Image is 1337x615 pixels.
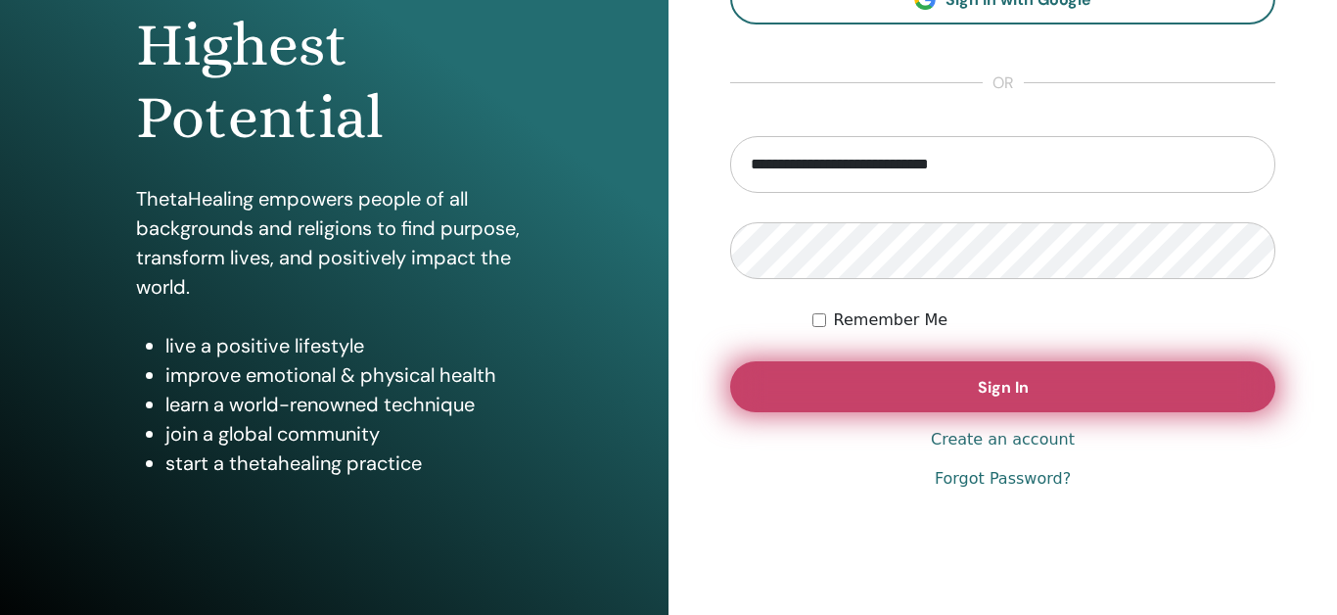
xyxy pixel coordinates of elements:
[978,377,1029,398] span: Sign In
[165,390,532,419] li: learn a world-renowned technique
[165,331,532,360] li: live a positive lifestyle
[983,71,1024,95] span: or
[935,467,1071,491] a: Forgot Password?
[812,308,1275,332] div: Keep me authenticated indefinitely or until I manually logout
[730,361,1275,412] button: Sign In
[165,419,532,449] li: join a global community
[165,449,532,478] li: start a thetahealing practice
[931,428,1075,451] a: Create an account
[834,308,948,332] label: Remember Me
[165,360,532,390] li: improve emotional & physical health
[136,184,532,302] p: ThetaHealing empowers people of all backgrounds and religions to find purpose, transform lives, a...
